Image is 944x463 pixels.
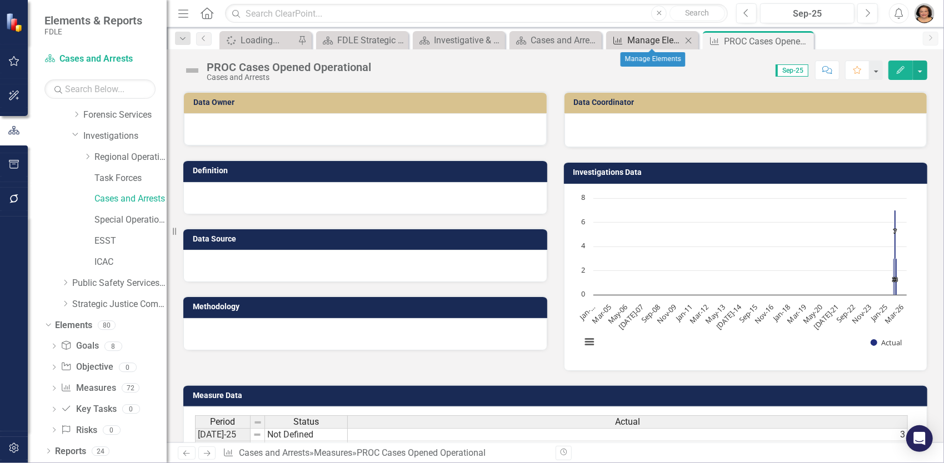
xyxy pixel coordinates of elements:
[531,33,599,47] div: Cases and Arrests Dashboard
[55,319,92,332] a: Elements
[94,256,167,269] a: ICAC
[764,7,851,21] div: Sep-25
[61,403,116,416] a: Key Tasks
[724,34,811,48] div: PROC Cases Opened Operational
[606,302,630,326] text: May-06
[44,27,142,36] small: FDLE
[103,425,121,435] div: 0
[193,303,542,311] h3: Methodology
[122,405,140,414] div: 0
[703,302,727,326] text: May-13
[573,168,922,177] h3: Investigations Data
[241,33,295,47] div: Loading...
[893,227,897,235] text: 7
[92,446,109,456] div: 24
[44,14,142,27] span: Elements & Reports
[776,64,808,77] span: Sep-25
[314,447,352,458] a: Measures
[615,417,640,427] span: Actual
[616,302,646,331] text: [DATE]-07
[672,302,695,324] text: Jan-11
[207,73,371,82] div: Cases and Arrests
[906,425,933,452] div: Open Intercom Messenger
[670,6,725,21] button: Search
[752,302,775,325] text: Nov-16
[770,302,792,324] text: Jan-18
[265,428,348,441] td: Not Defined
[737,302,760,325] text: Sep-15
[195,428,251,441] td: [DATE]-25
[609,33,682,47] a: Manage Elements
[61,361,113,374] a: Objective
[44,79,156,99] input: Search Below...
[222,33,295,47] a: Loading...
[357,447,486,458] div: PROC Cases Opened Operational
[183,62,201,79] img: Not Defined
[581,217,585,227] text: 6
[621,52,686,67] div: Manage Elements
[337,33,406,47] div: FDLE Strategic Plan
[239,447,309,458] a: Cases and Arrests
[98,320,116,330] div: 80
[211,417,236,427] span: Period
[760,3,855,23] button: Sep-25
[55,445,86,458] a: Reports
[122,384,139,393] div: 72
[581,192,585,202] text: 8
[576,193,916,359] div: Chart. Highcharts interactive chart.
[348,441,908,454] td: 7
[253,418,262,427] img: 8DAGhfEEPCf229AAAAAElFTkSuQmCC
[512,33,599,47] a: Cases and Arrests Dashboard
[83,130,167,143] a: Investigations
[581,240,586,250] text: 4
[713,301,743,331] text: [DATE]-14
[253,430,262,439] img: 8DAGhfEEPCf229AAAAAElFTkSuQmCC
[590,302,613,325] text: Mar-05
[800,302,824,326] text: May-20
[581,265,585,275] text: 2
[293,417,319,427] span: Status
[4,12,26,33] img: ClearPoint Strategy
[104,341,122,351] div: 8
[582,334,597,350] button: View chart menu, Chart
[882,302,905,325] text: Mar-26
[94,214,167,227] a: Special Operations Team
[193,167,542,175] h3: Definition
[44,53,156,66] a: Cases and Arrests
[811,302,841,331] text: [DATE]-21
[686,8,710,17] span: Search
[94,193,167,205] a: Cases and Arrests
[581,289,585,299] text: 0
[72,277,167,290] a: Public Safety Services Command
[319,33,406,47] a: FDLE Strategic Plan
[265,441,348,454] td: Not Defined
[94,172,167,185] a: Task Forces
[871,338,902,348] button: Show Actual
[627,33,682,47] div: Manage Elements
[655,302,678,325] text: Nov-09
[892,275,896,283] text: 3
[576,302,597,323] text: Jan-…
[94,235,167,248] a: ESST
[416,33,502,47] a: Investigative & Forensic Services Command
[915,3,935,23] img: Nancy Verhine
[576,193,912,359] svg: Interactive chart
[94,151,167,164] a: Regional Operations Centers
[687,302,710,325] text: Mar-12
[348,428,908,441] td: 3
[895,275,898,283] text: 3
[61,340,98,353] a: Goals
[72,298,167,311] a: Strategic Justice Command
[834,302,857,325] text: Sep-22
[119,363,137,372] div: 0
[83,109,167,122] a: Forensic Services
[850,302,873,325] text: Nov-23
[207,61,371,73] div: PROC Cases Opened Operational
[61,424,97,437] a: Risks
[225,4,728,23] input: Search ClearPoint...
[193,391,922,400] h3: Measure Data
[434,33,502,47] div: Investigative & Forensic Services Command
[223,447,547,460] div: » »
[193,235,542,243] h3: Data Source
